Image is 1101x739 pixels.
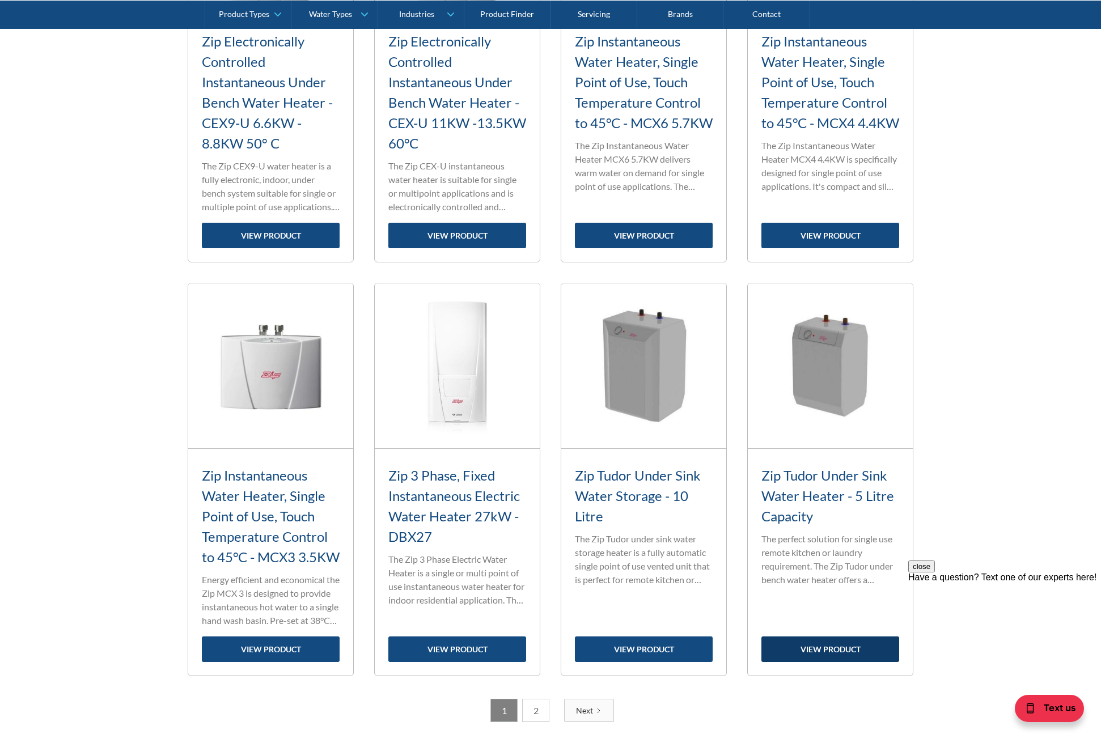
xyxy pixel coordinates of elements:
[575,636,713,662] a: view product
[202,465,340,567] h3: Zip Instantaneous Water Heater, Single Point of Use, Touch Temperature Control to 45°C - MCX3 3.5KW
[522,699,549,722] a: 2
[564,699,614,722] a: Next Page
[908,560,1101,696] iframe: podium webchat widget prompt
[575,31,713,133] h3: Zip Instantaneous Water Heater, Single Point of Use, Touch Temperature Control to 45°C - MCX6 5.7KW
[309,9,352,19] div: Water Types
[490,699,518,722] a: 1
[761,139,899,193] p: The Zip Instantaneous Water Heater MCX4 4.4KW is specifically designed for single point of use ap...
[576,704,593,716] div: Next
[188,283,353,448] img: Zip Instantaneous Water Heater, Single Point of Use, Touch Temperature Control to 45°C - MCX3 3.5KW
[748,283,913,448] img: Zip Tudor Under Sink Water Heater - 5 Litre Capacity
[202,223,340,248] a: view product
[761,223,899,248] a: view product
[988,682,1101,739] iframe: podium webchat widget bubble
[188,699,913,722] div: List
[388,553,526,607] p: The Zip 3 Phase Electric Water Heater is a single or multi point of use instantaneous water heate...
[219,9,269,19] div: Product Types
[575,139,713,193] p: The Zip Instantaneous Water Heater MCX6 5.7KW delivers warm water on demand for single point of u...
[388,223,526,248] a: view product
[761,636,899,662] a: view product
[561,283,726,448] img: Zip Tudor Under Sink Water Storage - 10 Litre
[388,636,526,662] a: view product
[375,283,540,448] img: Zip 3 Phase, Fixed Instantaneous Electric Water Heater 27kW - DBX27
[202,573,340,627] p: Energy efficient and economical the Zip MCX 3 is designed to provide instantaneous hot water to a...
[761,465,899,526] h3: Zip Tudor Under Sink Water Heater - 5 Litre Capacity
[399,9,434,19] div: Industries
[761,31,899,133] h3: Zip Instantaneous Water Heater, Single Point of Use, Touch Temperature Control to 45°C - MCX4 4.4KW
[575,465,713,526] h3: Zip Tudor Under Sink Water Storage - 10 Litre
[202,636,340,662] a: view product
[388,159,526,214] p: The Zip CEX-U instantaneous water heater is suitable for single or multipoint applications and is...
[388,465,526,547] h3: Zip 3 Phase, Fixed Instantaneous Electric Water Heater 27kW - DBX27
[761,532,899,587] p: The perfect solution for single use remote kitchen or laundry requirement. The Zip Tudor under be...
[575,532,713,587] p: The Zip Tudor under sink water storage heater is a fully automatic single point of use vented uni...
[202,159,340,214] p: The Zip CEX9-U water heater is a fully electronic, indoor, under bench system suitable for single...
[388,31,526,154] h3: Zip Electronically Controlled Instantaneous Under Bench Water Heater - CEX-U 11KW -13.5KW 60°C
[575,223,713,248] a: view product
[202,31,340,154] h3: Zip Electronically Controlled Instantaneous Under Bench Water Heater - CEX9-U 6.6KW - 8.8KW 50° C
